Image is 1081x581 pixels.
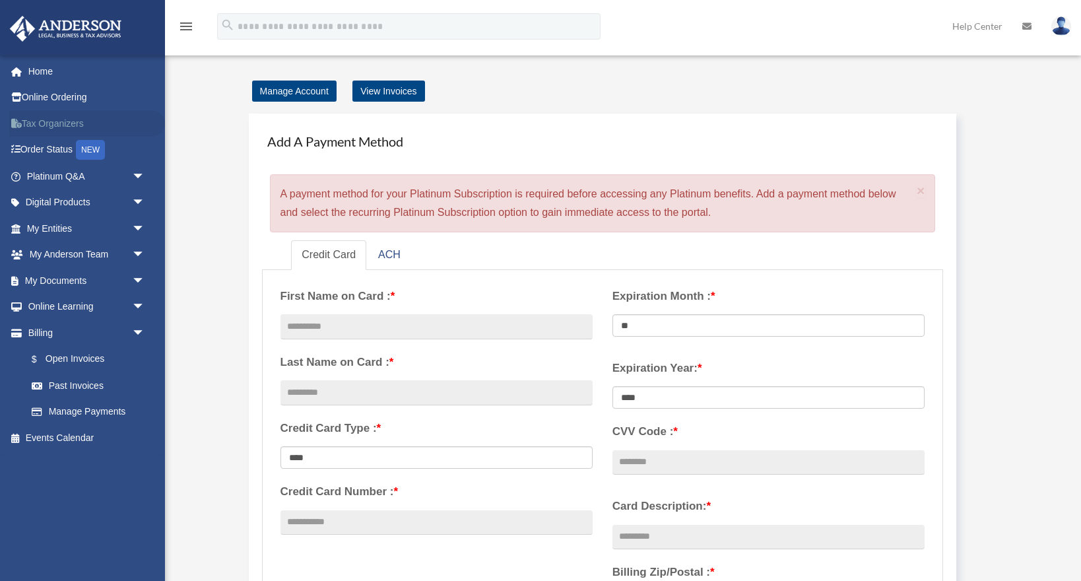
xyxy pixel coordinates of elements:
[9,294,165,320] a: Online Learningarrow_drop_down
[132,267,158,294] span: arrow_drop_down
[18,399,158,425] a: Manage Payments
[9,215,165,242] a: My Entitiesarrow_drop_down
[612,359,925,378] label: Expiration Year:
[18,372,165,399] a: Past Invoices
[612,496,925,516] label: Card Description:
[76,140,105,160] div: NEW
[280,419,593,438] label: Credit Card Type :
[917,184,925,197] button: Close
[612,287,925,306] label: Expiration Month :
[9,242,165,268] a: My Anderson Teamarrow_drop_down
[9,85,165,111] a: Online Ordering
[1051,17,1071,36] img: User Pic
[9,320,165,346] a: Billingarrow_drop_down
[178,18,194,34] i: menu
[291,240,366,270] a: Credit Card
[132,189,158,217] span: arrow_drop_down
[9,163,165,189] a: Platinum Q&Aarrow_drop_down
[132,320,158,347] span: arrow_drop_down
[178,23,194,34] a: menu
[6,16,125,42] img: Anderson Advisors Platinum Portal
[280,287,593,306] label: First Name on Card :
[280,482,593,502] label: Credit Card Number :
[252,81,337,102] a: Manage Account
[132,163,158,190] span: arrow_drop_down
[368,240,411,270] a: ACH
[270,174,936,232] div: A payment method for your Platinum Subscription is required before accessing any Platinum benefit...
[9,267,165,294] a: My Documentsarrow_drop_down
[220,18,235,32] i: search
[132,215,158,242] span: arrow_drop_down
[612,422,925,442] label: CVV Code :
[9,137,165,164] a: Order StatusNEW
[39,351,46,368] span: $
[18,346,165,373] a: $Open Invoices
[917,183,925,198] span: ×
[9,110,165,137] a: Tax Organizers
[280,353,593,372] label: Last Name on Card :
[9,425,165,451] a: Events Calendar
[9,189,165,216] a: Digital Productsarrow_drop_down
[352,81,424,102] a: View Invoices
[132,242,158,269] span: arrow_drop_down
[9,58,165,85] a: Home
[132,294,158,321] span: arrow_drop_down
[262,127,944,156] h4: Add A Payment Method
